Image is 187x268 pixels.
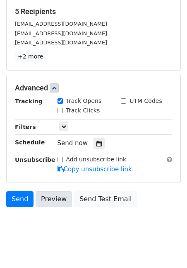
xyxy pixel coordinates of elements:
[15,7,172,16] h5: 5 Recipients
[58,166,132,173] a: Copy unsubscribe link
[66,97,102,105] label: Track Opens
[15,51,46,62] a: +2 more
[36,191,72,207] a: Preview
[15,98,43,105] strong: Tracking
[146,228,187,268] iframe: Chat Widget
[66,106,100,115] label: Track Clicks
[15,139,45,146] strong: Schedule
[15,83,172,93] h5: Advanced
[66,155,127,164] label: Add unsubscribe link
[129,97,162,105] label: UTM Codes
[15,156,55,163] strong: Unsubscribe
[15,21,107,27] small: [EMAIL_ADDRESS][DOMAIN_NAME]
[15,124,36,130] strong: Filters
[58,139,88,147] span: Send now
[15,30,107,37] small: [EMAIL_ADDRESS][DOMAIN_NAME]
[15,39,107,46] small: [EMAIL_ADDRESS][DOMAIN_NAME]
[74,191,137,207] a: Send Test Email
[6,191,34,207] a: Send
